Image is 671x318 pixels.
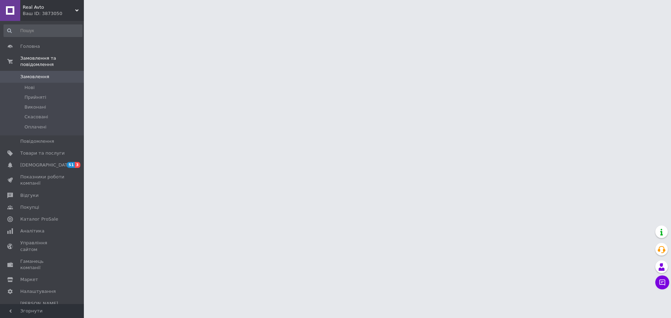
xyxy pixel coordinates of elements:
button: Чат з покупцем [655,275,669,289]
span: Маркет [20,276,38,283]
span: Аналітика [20,228,44,234]
span: Налаштування [20,288,56,295]
span: [DEMOGRAPHIC_DATA] [20,162,72,168]
span: Нові [24,84,35,91]
span: Скасовані [24,114,48,120]
input: Пошук [3,24,82,37]
span: Каталог ProSale [20,216,58,222]
span: 51 [67,162,75,168]
span: Покупці [20,204,39,210]
span: Повідомлення [20,138,54,145]
span: Замовлення та повідомлення [20,55,84,68]
span: Оплачені [24,124,46,130]
span: Виконані [24,104,46,110]
span: Прийняті [24,94,46,101]
span: Real Avto [23,4,75,10]
div: Ваш ID: 3873050 [23,10,84,17]
span: Відгуки [20,192,38,199]
span: Гаманець компанії [20,258,65,271]
span: Показники роботи компанії [20,174,65,186]
span: Управління сайтом [20,240,65,252]
span: Замовлення [20,74,49,80]
span: 3 [75,162,80,168]
span: Товари та послуги [20,150,65,156]
span: Головна [20,43,40,50]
